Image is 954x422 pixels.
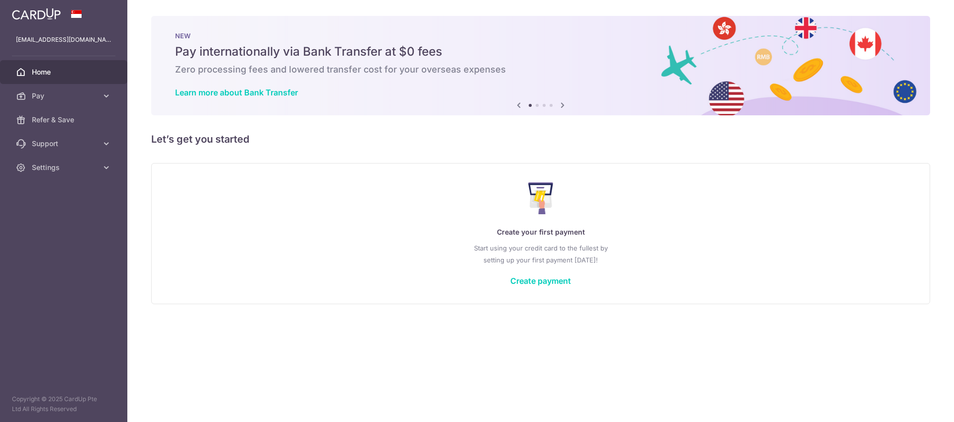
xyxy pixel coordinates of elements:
h6: Zero processing fees and lowered transfer cost for your overseas expenses [175,64,906,76]
img: Bank transfer banner [151,16,930,115]
span: Home [32,67,97,77]
span: Pay [32,91,97,101]
img: Make Payment [528,182,554,214]
p: NEW [175,32,906,40]
img: CardUp [12,8,61,20]
a: Create payment [510,276,571,286]
p: Start using your credit card to the fullest by setting up your first payment [DATE]! [172,242,910,266]
a: Learn more about Bank Transfer [175,87,298,97]
h5: Pay internationally via Bank Transfer at $0 fees [175,44,906,60]
p: Create your first payment [172,226,910,238]
span: Support [32,139,97,149]
span: Settings [32,163,97,172]
span: Refer & Save [32,115,97,125]
h5: Let’s get you started [151,131,930,147]
p: [EMAIL_ADDRESS][DOMAIN_NAME] [16,35,111,45]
